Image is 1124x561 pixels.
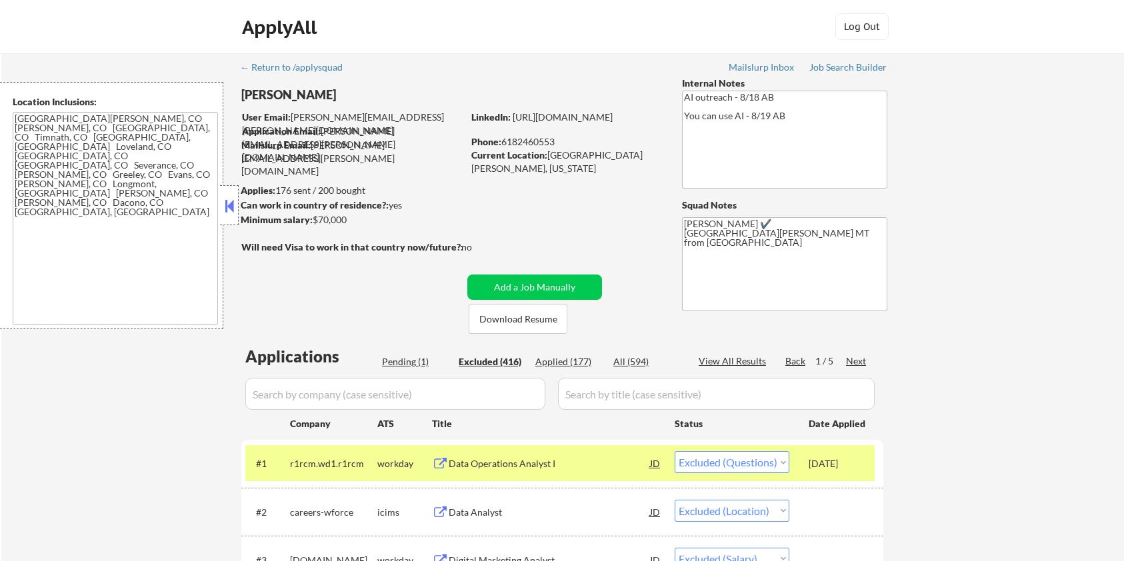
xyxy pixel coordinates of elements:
div: ATS [377,417,432,430]
strong: Minimum salary: [241,214,313,225]
div: 6182460553 [471,135,660,149]
div: Data Operations Analyst I [449,457,650,470]
button: Add a Job Manually [467,275,602,300]
input: Search by title (case sensitive) [558,378,875,410]
div: ← Return to /applysquad [240,63,355,72]
div: icims [377,506,432,519]
strong: Can work in country of residence?: [241,199,389,211]
div: r1rcm.wd1.r1rcm [290,457,377,470]
button: Download Resume [469,304,567,334]
div: JD [649,500,662,524]
div: yes [241,199,459,212]
div: Company [290,417,377,430]
div: [GEOGRAPHIC_DATA][PERSON_NAME], [US_STATE] [471,149,660,175]
div: [PERSON_NAME][EMAIL_ADDRESS][PERSON_NAME][DOMAIN_NAME] [242,111,463,137]
a: Mailslurp Inbox [729,62,795,75]
div: Back [785,354,807,368]
div: #1 [256,457,279,470]
strong: Current Location: [471,149,547,161]
a: Job Search Builder [809,62,887,75]
div: Next [846,354,867,368]
div: Applied (177) [535,355,602,368]
div: careers-wforce [290,506,377,519]
a: [URL][DOMAIN_NAME] [513,111,613,123]
div: Location Inclusions: [13,95,218,109]
div: All (594) [613,355,680,368]
div: [DATE] [809,457,867,470]
div: JD [649,451,662,475]
div: 1 / 5 [815,354,846,368]
input: Search by company (case sensitive) [245,378,545,410]
div: Pending (1) [382,355,449,368]
div: Data Analyst [449,506,650,519]
div: Internal Notes [682,77,887,90]
strong: Applies: [241,185,275,196]
div: Applications [245,348,377,364]
strong: Application Email: [242,125,321,137]
div: 176 sent / 200 bought [241,184,463,197]
div: [PERSON_NAME][EMAIL_ADDRESS][PERSON_NAME][DOMAIN_NAME] [242,125,463,164]
div: View All Results [699,354,770,368]
div: no [461,241,499,254]
div: Date Applied [809,417,867,430]
div: Job Search Builder [809,63,887,72]
div: [PERSON_NAME][EMAIL_ADDRESS][PERSON_NAME][DOMAIN_NAME] [241,139,463,178]
button: Log Out [835,13,889,40]
strong: Will need Visa to work in that country now/future?: [241,241,463,253]
strong: LinkedIn: [471,111,511,123]
div: Mailslurp Inbox [729,63,795,72]
strong: Phone: [471,136,501,147]
strong: Mailslurp Email: [241,139,311,151]
div: Squad Notes [682,199,887,212]
div: #2 [256,506,279,519]
a: ← Return to /applysquad [240,62,355,75]
div: [PERSON_NAME] [241,87,515,103]
div: Status [675,411,789,435]
div: Excluded (416) [459,355,525,368]
div: ApplyAll [242,16,321,39]
div: $70,000 [241,213,463,227]
strong: User Email: [242,111,291,123]
div: Title [432,417,662,430]
div: workday [377,457,432,470]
